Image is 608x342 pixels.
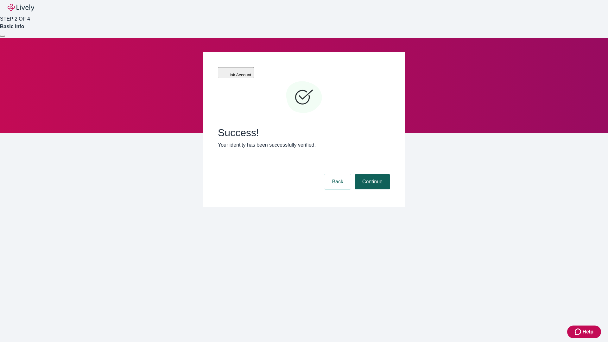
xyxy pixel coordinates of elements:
p: Your identity has been successfully verified. [218,141,390,149]
span: Success! [218,127,390,139]
svg: Zendesk support icon [575,328,582,336]
svg: Checkmark icon [285,79,323,117]
button: Back [324,174,351,189]
img: Lively [8,4,34,11]
button: Link Account [218,67,254,78]
button: Continue [355,174,390,189]
button: Zendesk support iconHelp [567,326,601,338]
span: Help [582,328,593,336]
